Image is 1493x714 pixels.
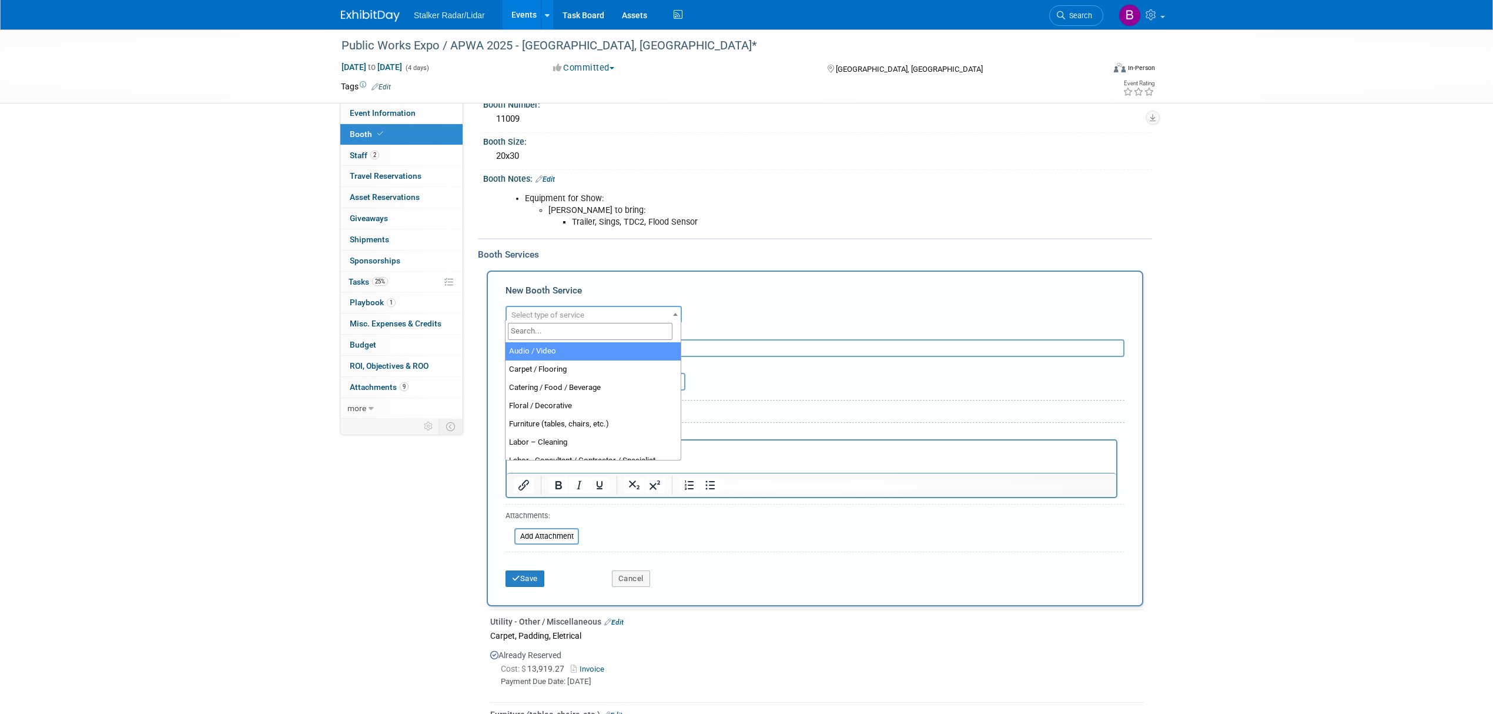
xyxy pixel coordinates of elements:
[366,62,377,72] span: to
[341,10,400,22] img: ExhibitDay
[514,477,534,493] button: Insert/edit link
[1114,63,1126,72] img: Format-Inperson.png
[371,83,391,91] a: Edit
[836,65,983,74] span: [GEOGRAPHIC_DATA], [GEOGRAPHIC_DATA]
[508,323,672,340] input: Search...
[404,64,429,72] span: (4 days)
[340,187,463,208] a: Asset Reservations
[350,256,400,265] span: Sponsorships
[679,477,699,493] button: Numbered list
[350,129,386,139] span: Booth
[492,110,1143,128] div: 11009
[414,11,485,20] span: Stalker Radar/Lidar
[569,477,589,493] button: Italic
[340,103,463,124] a: Event Information
[548,205,1016,228] li: [PERSON_NAME] to bring:
[501,664,569,673] span: 13,919.27
[506,397,681,415] li: Floral / Decorative
[347,403,366,413] span: more
[340,398,463,419] a: more
[645,477,665,493] button: Superscript
[341,81,391,92] td: Tags
[1034,61,1155,79] div: Event Format
[506,511,579,524] div: Attachments:
[506,284,1124,303] div: New Booth Service
[590,477,610,493] button: Underline
[419,419,439,434] td: Personalize Event Tab Strip
[350,319,441,328] span: Misc. Expenses & Credits
[340,145,463,166] a: Staff2
[535,175,555,183] a: Edit
[612,357,1072,373] div: Ideally by
[340,377,463,398] a: Attachments9
[350,213,388,223] span: Giveaways
[340,166,463,186] a: Travel Reservations
[340,229,463,250] a: Shipments
[1127,64,1155,72] div: In-Person
[483,170,1152,185] div: Booth Notes:
[340,292,463,313] a: Playbook1
[340,356,463,376] a: ROI, Objectives & ROO
[387,298,396,307] span: 1
[572,216,1016,228] li: Trailer, Sings, TDC2, Flood Sensor
[571,665,609,673] a: Invoice
[337,35,1086,56] div: Public Works Expo / APWA 2025 - [GEOGRAPHIC_DATA], [GEOGRAPHIC_DATA]*
[372,277,388,286] span: 25%
[624,477,644,493] button: Subscript
[350,382,409,392] span: Attachments
[340,313,463,334] a: Misc. Expenses & Credits
[340,124,463,145] a: Booth
[400,382,409,391] span: 9
[483,133,1152,148] div: Booth Size:
[1119,4,1141,26] img: Brooke Journet
[506,361,681,379] li: Carpet / Flooring
[340,251,463,271] a: Sponsorships
[490,628,1143,643] div: Carpet, Padding, Eletrical
[506,570,544,587] button: Save
[506,428,1117,439] div: Reservation Notes/Details:
[506,452,681,470] li: Labor - Consultant / Contractor / Specialist
[340,272,463,292] a: Tasks25%
[612,570,650,587] button: Cancel
[1049,5,1103,26] a: Search
[370,151,379,159] span: 2
[341,62,403,72] span: [DATE] [DATE]
[506,323,1124,339] div: Description (optional)
[350,340,376,349] span: Budget
[700,477,720,493] button: Bullet list
[501,664,527,673] span: Cost: $
[350,108,416,118] span: Event Information
[490,616,1143,628] div: Utility - Other / Miscellaneous
[1123,81,1154,86] div: Event Rating
[350,298,396,307] span: Playbook
[350,151,379,160] span: Staff
[492,147,1143,165] div: 20x30
[439,419,463,434] td: Toggle Event Tabs
[549,62,619,74] button: Committed
[478,248,1152,261] div: Booth Services
[506,379,681,397] li: Catering / Food / Beverage
[350,192,420,202] span: Asset Reservations
[604,618,624,626] a: Edit
[525,193,1016,228] li: Equipment for Show:
[548,477,568,493] button: Bold
[350,171,421,181] span: Travel Reservations
[506,415,681,433] li: Furniture (tables, chairs, etc.)
[340,208,463,229] a: Giveaways
[340,335,463,355] a: Budget
[490,643,1143,698] div: Already Reserved
[511,311,584,319] span: Select type of service
[507,441,1116,473] iframe: Rich Text Area
[506,342,681,361] li: Audio / Video
[506,433,681,452] li: Labor – Cleaning
[350,361,429,371] span: ROI, Objectives & ROO
[501,676,1143,688] div: Payment Due Date: [DATE]
[1065,11,1092,20] span: Search
[349,277,388,286] span: Tasks
[350,235,389,244] span: Shipments
[377,131,383,137] i: Booth reservation complete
